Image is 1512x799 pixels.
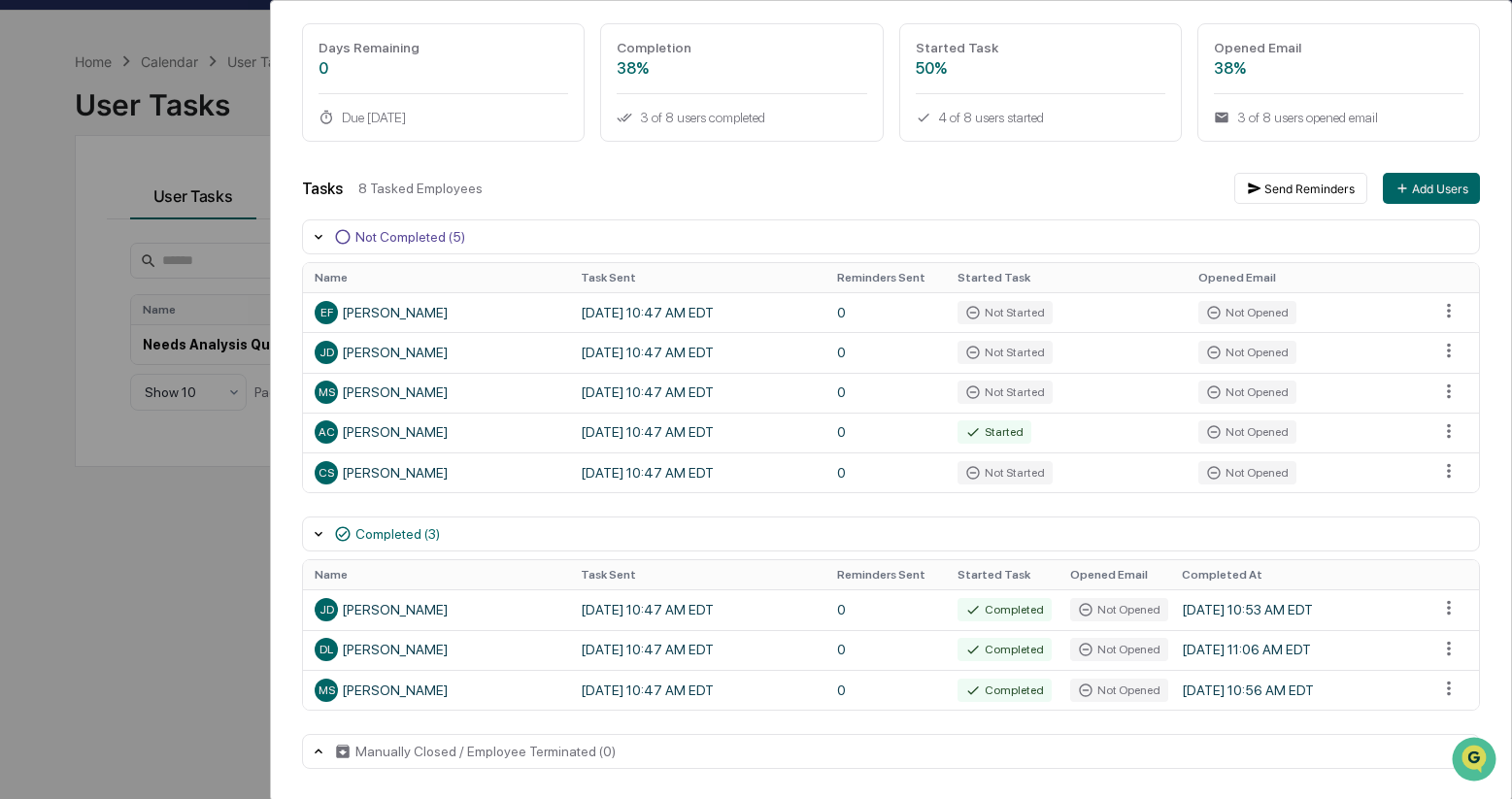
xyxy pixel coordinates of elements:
div: We're available if you need us! [87,168,267,183]
span: DL [319,643,333,656]
div: 38% [1214,59,1463,78]
span: [PERSON_NAME] [60,264,157,280]
div: Not Started [958,461,1053,484]
td: 0 [825,589,946,629]
th: Name [303,560,569,589]
td: 0 [825,292,946,332]
span: • [161,264,168,280]
div: [PERSON_NAME] [315,461,557,484]
div: Completion [617,40,866,55]
button: See all [301,212,353,235]
div: [PERSON_NAME] [315,381,557,404]
div: 🗄️ [141,399,156,415]
div: Not Opened [1198,420,1296,444]
td: 0 [825,373,946,413]
span: MS [319,385,335,399]
span: MS [319,683,335,697]
td: [DATE] 10:47 AM EDT [569,670,825,710]
td: [DATE] 10:53 AM EDT [1170,589,1427,629]
span: Pylon [193,482,235,496]
td: [DATE] 10:56 AM EDT [1170,670,1427,710]
span: CS [319,466,334,480]
th: Task Sent [569,560,825,589]
a: 🖐️Preclearance [12,389,133,424]
div: 3 of 8 users completed [617,110,866,125]
div: Completed [958,598,1052,621]
div: Not Completed (5) [355,229,465,245]
div: Started Task [916,40,1165,55]
span: Attestations [160,397,241,416]
div: Not Opened [1070,598,1168,621]
div: [PERSON_NAME] [315,301,557,324]
div: 38% [617,59,866,78]
th: Reminders Sent [825,560,946,589]
div: 8 Tasked Employees [358,181,1219,196]
div: Not Opened [1198,301,1296,324]
div: Start new chat [87,149,319,168]
th: Name [303,263,569,292]
span: [PERSON_NAME] [60,316,157,332]
div: Not Opened [1198,461,1296,484]
img: 1746055101610-c473b297-6a78-478c-a979-82029cc54cd1 [19,149,54,183]
div: Opened Email [1214,40,1463,55]
img: 1746055101610-c473b297-6a78-478c-a979-82029cc54cd1 [39,317,54,333]
div: Due [DATE] [319,110,568,125]
div: Completed [958,679,1052,702]
td: 0 [825,630,946,670]
td: 0 [825,332,946,372]
div: 🖐️ [19,399,35,415]
span: 18 minutes ago [172,264,263,280]
th: Opened Email [1058,560,1170,589]
th: Started Task [946,560,1058,589]
span: Preclearance [39,397,125,416]
span: AC [319,425,335,439]
td: [DATE] 10:47 AM EDT [569,413,825,452]
button: Send Reminders [1234,173,1367,204]
td: [DATE] 10:47 AM EDT [569,332,825,372]
span: JD [319,603,334,616]
div: 3 of 8 users opened email [1214,110,1463,125]
div: [PERSON_NAME] [315,341,557,364]
div: Not Started [958,381,1053,404]
td: [DATE] 10:47 AM EDT [569,589,825,629]
div: [PERSON_NAME] [315,420,557,444]
div: Days Remaining [319,40,568,55]
td: 0 [825,452,946,492]
img: Jack Rasmussen [19,298,50,329]
div: Not Opened [1198,381,1296,404]
div: Not Started [958,341,1053,364]
td: [DATE] 10:47 AM EDT [569,452,825,492]
div: 4 of 8 users started [916,110,1165,125]
div: 50% [916,59,1165,78]
p: How can we help? [19,41,353,72]
button: Start new chat [330,154,353,178]
div: Not Opened [1070,679,1168,702]
div: Not Started [958,301,1053,324]
span: EF [320,306,333,319]
div: Not Opened [1070,638,1168,661]
div: Completed (3) [355,526,440,542]
th: Completed At [1170,560,1427,589]
span: JD [319,346,334,359]
td: 0 [825,670,946,710]
a: Powered byPylon [137,481,235,496]
td: [DATE] 10:47 AM EDT [569,630,825,670]
div: 0 [319,59,568,78]
div: [PERSON_NAME] [315,679,557,702]
div: Not Opened [1198,341,1296,364]
img: Jack Rasmussen [19,246,50,277]
img: 1746055101610-c473b297-6a78-478c-a979-82029cc54cd1 [39,265,54,281]
div: Past conversations [19,216,130,231]
div: Manually Closed / Employee Terminated (0) [355,744,616,759]
button: Add Users [1383,173,1480,204]
td: [DATE] 10:47 AM EDT [569,292,825,332]
td: [DATE] 10:47 AM EDT [569,373,825,413]
a: 🔎Data Lookup [12,426,130,461]
div: Started [958,420,1031,444]
a: 🗄️Attestations [133,389,249,424]
th: Task Sent [569,263,825,292]
div: [PERSON_NAME] [315,638,557,661]
td: 0 [825,413,946,452]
